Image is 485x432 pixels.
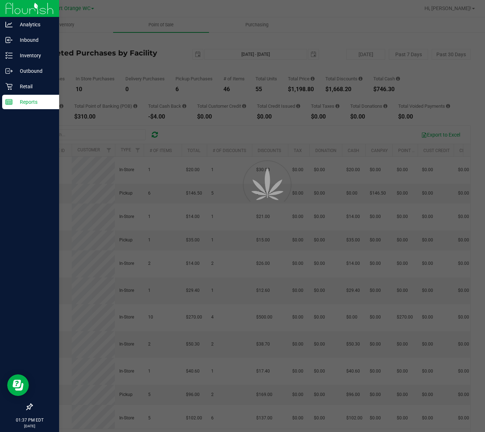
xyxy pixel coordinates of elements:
[5,67,13,75] inline-svg: Outbound
[13,98,56,106] p: Reports
[13,51,56,60] p: Inventory
[13,82,56,91] p: Retail
[3,423,56,429] p: [DATE]
[5,36,13,44] inline-svg: Inbound
[5,98,13,106] inline-svg: Reports
[5,21,13,28] inline-svg: Analytics
[5,52,13,59] inline-svg: Inventory
[13,20,56,29] p: Analytics
[7,374,29,396] iframe: Resource center
[13,67,56,75] p: Outbound
[5,83,13,90] inline-svg: Retail
[13,36,56,44] p: Inbound
[3,417,56,423] p: 01:37 PM EDT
